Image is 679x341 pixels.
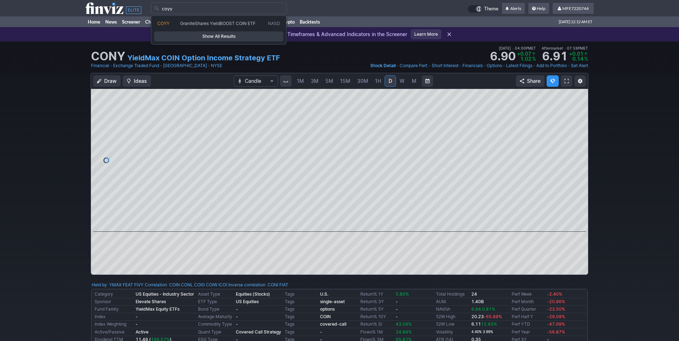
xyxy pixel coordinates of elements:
[211,62,222,69] a: NYSE
[92,282,107,287] a: Held by
[506,63,532,68] span: Latest Filings
[157,33,280,40] span: Show All Results
[510,306,546,313] td: Perf Quarter
[136,299,166,304] b: Elevate Shares
[396,75,408,87] a: W
[502,3,525,14] a: Alerts
[93,328,134,336] td: Active/Passive
[136,329,148,335] b: Active
[562,6,589,11] span: MFE7220744
[532,56,536,62] span: %
[510,298,546,306] td: Perf Month
[484,314,502,319] span: -65.89%
[283,291,319,298] td: Tags
[375,78,381,84] span: 1H
[359,321,394,328] td: Return% SI
[143,281,227,289] div: | :
[268,21,280,27] span: NASD
[396,306,398,312] b: -
[308,75,322,87] a: 3M
[561,75,572,87] a: Fullscreen
[236,291,270,297] b: Equities (Stocks)
[268,281,278,289] a: CONI
[320,291,328,297] a: U.S.
[510,321,546,328] td: Perf YTD
[412,78,416,84] span: M
[236,314,238,319] b: -
[85,16,103,27] a: Home
[109,281,122,289] a: YMAX
[93,75,121,87] button: Draw
[169,281,180,289] a: COIN
[110,62,112,69] span: •
[151,2,287,14] input: Search
[236,306,238,312] b: -
[208,62,210,69] span: •
[325,78,333,84] span: 5M
[280,75,292,87] button: Interval
[536,62,567,69] a: Add to Portfolio
[337,75,354,87] a: 15M
[459,62,462,69] span: •
[322,75,336,87] a: 5M
[396,321,412,327] span: 43.59%
[396,62,399,69] span: •
[396,291,409,297] span: 5.80%
[320,299,345,304] a: single-asset
[517,51,531,57] span: +0.07
[197,313,234,321] td: Average Maturity
[93,313,134,321] td: Index
[340,78,350,84] span: 15M
[542,51,568,62] strong: 6.91
[435,313,470,321] td: 52W High
[297,16,323,27] a: Backtests
[359,328,394,336] td: Flows% 1M
[471,330,493,334] small: 4.40% 3.99%
[542,45,588,51] span: Aftermarket 07:59PM ET
[236,299,259,304] b: US Equities
[471,299,484,304] b: 1.40B
[136,314,138,319] b: -
[279,281,288,289] a: FIAT
[396,329,412,335] span: 24.84%
[462,62,483,69] a: Financials
[151,15,287,45] div: Search
[320,321,346,327] a: covered-call
[359,313,394,321] td: Return% 10Y
[320,314,331,319] b: COIN
[123,281,133,289] a: FEAT
[145,282,167,287] a: Correlation
[283,321,319,328] td: Tags
[120,16,143,27] a: Screener
[389,78,392,84] span: D
[471,306,481,312] span: 6.84
[372,75,384,87] a: 1H
[92,281,143,289] div: :
[547,306,565,312] span: -23.50%
[400,62,428,69] a: Compare Perf.
[91,51,125,62] h1: CONY
[471,321,497,327] b: 6.11
[571,62,588,69] a: Set Alert
[127,53,280,63] a: YieldMax COIN Option Income Strategy ETF
[481,321,497,327] span: 12.93%
[245,77,267,85] span: Candle
[91,62,109,69] a: Financial
[482,306,495,312] span: 0.81%
[311,78,319,84] span: 3M
[236,321,238,327] b: -
[157,21,169,26] span: COYY
[197,306,234,313] td: Bond Type
[93,291,134,298] td: Category
[528,3,549,14] a: Help
[3,3,119,85] body: false
[359,291,394,298] td: Return% 1Y
[385,75,396,87] a: D
[572,56,583,62] span: 0.14
[93,321,134,328] td: Index Weighting
[484,5,498,13] span: Theme
[236,329,281,335] b: Covered Call Strategy
[408,75,420,87] a: M
[490,51,516,62] strong: 6.90
[283,298,319,306] td: Tags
